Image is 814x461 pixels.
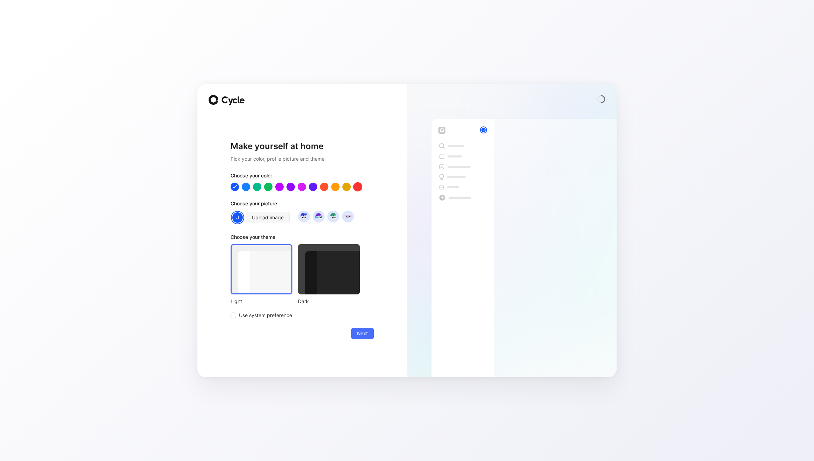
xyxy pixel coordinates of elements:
img: avatar [328,212,338,221]
span: Next [357,329,368,338]
div: Light [231,297,292,306]
button: Upload image [246,212,290,223]
img: avatar [314,212,323,221]
button: Next [351,328,374,339]
div: Choose your theme [231,233,360,244]
div: Dark [298,297,360,306]
img: workspace-default-logo-wX5zAyuM.png [438,127,445,134]
span: Use system preference [239,311,292,320]
span: Upload image [252,213,284,222]
div: Choose your picture [231,199,374,211]
img: avatar [343,212,353,221]
h2: Pick your color, profile picture and theme [231,155,374,163]
img: avatar [299,212,308,221]
h1: Make yourself at home [231,141,374,152]
div: J [232,212,244,224]
div: J [481,127,486,133]
div: Choose your color [231,171,374,183]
